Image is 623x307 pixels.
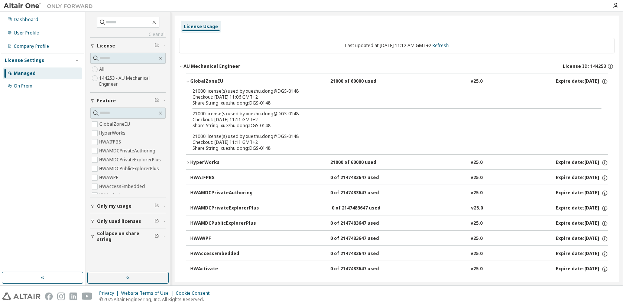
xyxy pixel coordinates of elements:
[190,205,259,212] div: HWAMDCPrivateExplorerPlus
[556,78,608,85] div: Expire date: [DATE]
[90,228,166,245] button: Collapse on share string
[471,220,483,227] div: v25.0
[97,203,132,209] span: Only my usage
[556,190,608,197] div: Expire date: [DATE]
[192,133,584,139] div: 21000 license(s) used by xuezhu.dong@DGS-0148
[330,220,397,227] div: 0 of 2147483647 used
[563,63,606,69] span: License ID: 144253
[556,235,608,242] div: Expire date: [DATE]
[190,78,257,85] div: GlobalZoneEU
[69,293,77,300] img: linkedin.svg
[556,266,608,273] div: Expire date: [DATE]
[192,94,584,100] div: Checkout: [DATE] 11:06 GMT+2
[97,98,116,104] span: Feature
[192,88,584,94] div: 21000 license(s) used by xuezhu.dong@DGS-0148
[14,83,32,89] div: On Prem
[155,43,159,49] span: Clear filter
[99,74,166,89] label: 144253 - AU Mechanical Engineer
[432,42,449,49] a: Refresh
[176,290,214,296] div: Cookie Consent
[471,190,483,197] div: v25.0
[556,220,608,227] div: Expire date: [DATE]
[330,266,397,273] div: 0 of 2147483647 used
[556,251,608,257] div: Expire date: [DATE]
[471,175,483,181] div: v25.0
[99,129,127,138] label: HyperWorks
[14,70,36,76] div: Managed
[99,65,106,74] label: All
[330,235,397,242] div: 0 of 2147483647 used
[45,293,53,300] img: facebook.svg
[90,32,166,37] a: Clear all
[190,220,257,227] div: HWAMDCPublicExplorerPlus
[471,251,483,257] div: v25.0
[192,111,584,117] div: 21000 license(s) used by xuezhu.dong@DGS-0148
[99,120,132,129] label: GlobalZoneEU
[179,58,615,75] button: AU Mechanical EngineerLicense ID: 144253
[99,182,146,191] label: HWAccessEmbedded
[97,43,115,49] span: License
[556,159,608,166] div: Expire date: [DATE]
[97,231,155,242] span: Collapse on share string
[471,281,483,288] div: v25.0
[190,261,608,277] button: HWActivate0 of 2147483647 usedv25.0Expire date:[DATE]
[330,78,397,85] div: 21000 of 60000 used
[471,266,483,273] div: v25.0
[190,281,257,288] div: HWAcufwh
[155,98,159,104] span: Clear filter
[332,205,399,212] div: 0 of 2147483647 used
[330,281,397,288] div: 0 of 2147483647 used
[155,234,159,240] span: Clear filter
[99,164,160,173] label: HWAMDCPublicExplorerPlus
[190,266,257,273] div: HWActivate
[184,24,218,30] div: License Usage
[471,205,483,212] div: v25.0
[190,235,257,242] div: HWAWPF
[192,100,584,106] div: Share String: xuezhu.dong:DGS-0148
[155,203,159,209] span: Clear filter
[192,123,584,129] div: Share String: xuezhu.dong:DGS-0148
[190,215,608,232] button: HWAMDCPublicExplorerPlus0 of 2147483647 usedv25.0Expire date:[DATE]
[82,293,93,300] img: youtube.svg
[99,296,214,303] p: © 2025 Altair Engineering, Inc. All Rights Reserved.
[190,170,608,186] button: HWAIFPBS0 of 2147483647 usedv25.0Expire date:[DATE]
[556,281,608,288] div: Expire date: [DATE]
[90,38,166,54] button: License
[90,213,166,230] button: Only used licenses
[186,155,608,171] button: HyperWorks21000 of 60000 usedv25.0Expire date:[DATE]
[14,30,39,36] div: User Profile
[471,235,483,242] div: v25.0
[155,218,159,224] span: Clear filter
[190,185,608,201] button: HWAMDCPrivateAuthoring0 of 2147483647 usedv25.0Expire date:[DATE]
[471,78,483,85] div: v25.0
[90,93,166,109] button: Feature
[330,190,397,197] div: 0 of 2147483647 used
[556,205,608,212] div: Expire date: [DATE]
[90,198,166,214] button: Only my usage
[190,159,257,166] div: HyperWorks
[471,159,483,166] div: v25.0
[192,117,584,123] div: Checkout: [DATE] 11:11 GMT+2
[190,190,257,197] div: HWAMDCPrivateAuthoring
[5,57,44,63] div: License Settings
[179,38,615,53] div: Last updated at: [DATE] 11:12 AM GMT+2
[14,43,49,49] div: Company Profile
[190,175,257,181] div: HWAIFPBS
[186,73,608,90] button: GlobalZoneEU21000 of 60000 usedv25.0Expire date:[DATE]
[57,293,65,300] img: instagram.svg
[121,290,176,296] div: Website Terms of Use
[556,175,608,181] div: Expire date: [DATE]
[97,218,141,224] span: Only used licenses
[190,200,608,217] button: HWAMDCPrivateExplorerPlus0 of 2147483647 usedv25.0Expire date:[DATE]
[330,251,397,257] div: 0 of 2147483647 used
[99,191,124,200] label: HWActivate
[99,155,162,164] label: HWAMDCPrivateExplorerPlus
[4,2,97,10] img: Altair One
[190,246,608,262] button: HWAccessEmbedded0 of 2147483647 usedv25.0Expire date:[DATE]
[330,175,397,181] div: 0 of 2147483647 used
[14,17,38,23] div: Dashboard
[99,146,157,155] label: HWAMDCPrivateAuthoring
[99,173,120,182] label: HWAWPF
[184,63,240,69] div: AU Mechanical Engineer
[190,276,608,293] button: HWAcufwh0 of 2147483647 usedv25.0Expire date:[DATE]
